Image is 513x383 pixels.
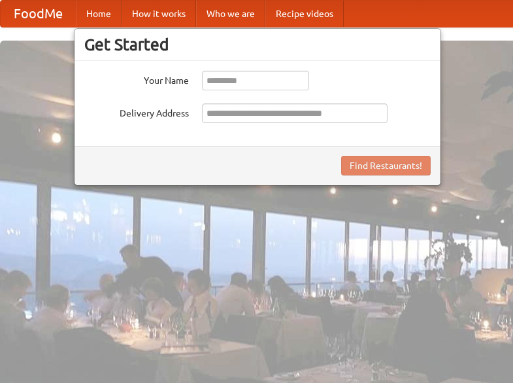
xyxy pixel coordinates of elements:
[84,71,189,87] label: Your Name
[84,35,431,54] h3: Get Started
[341,156,431,175] button: Find Restaurants!
[84,103,189,120] label: Delivery Address
[265,1,344,27] a: Recipe videos
[76,1,122,27] a: Home
[122,1,196,27] a: How it works
[1,1,76,27] a: FoodMe
[196,1,265,27] a: Who we are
